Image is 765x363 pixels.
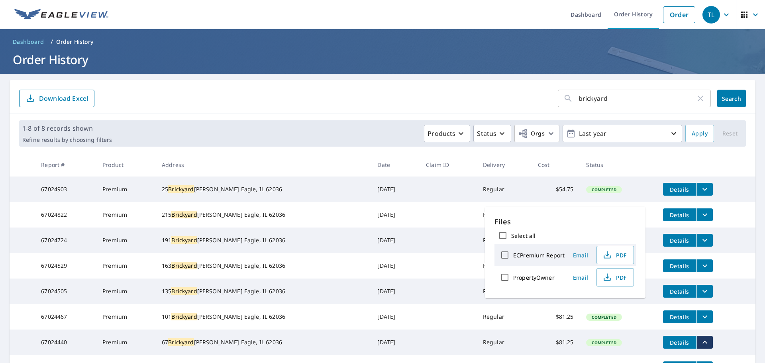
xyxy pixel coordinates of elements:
[371,202,420,228] td: [DATE]
[162,236,365,244] div: 191 [PERSON_NAME] Eagle, IL 62036
[56,38,94,46] p: Order History
[668,339,692,346] span: Details
[477,304,532,330] td: Regular
[663,336,696,349] button: detailsBtn-67024440
[477,228,532,253] td: Regular
[692,129,708,139] span: Apply
[162,287,365,295] div: 135 [PERSON_NAME] Eagle, IL 62036
[663,234,696,247] button: detailsBtn-67024724
[663,259,696,272] button: detailsBtn-67024529
[587,187,621,192] span: Completed
[596,246,634,264] button: PDF
[10,35,47,48] a: Dashboard
[532,153,580,177] th: Cost
[602,250,627,260] span: PDF
[663,285,696,298] button: detailsBtn-67024505
[696,234,713,247] button: filesDropdownBtn-67024724
[724,95,739,102] span: Search
[663,6,695,23] a: Order
[513,251,565,259] label: ECPremium Report
[162,211,365,219] div: 215 [PERSON_NAME] Eagle, IL 62036
[563,125,682,142] button: Last year
[663,183,696,196] button: detailsBtn-67024903
[371,253,420,279] td: [DATE]
[477,253,532,279] td: Regular
[96,228,155,253] td: Premium
[668,313,692,321] span: Details
[35,153,96,177] th: Report #
[19,90,94,107] button: Download Excel
[580,153,656,177] th: Status
[371,304,420,330] td: [DATE]
[162,313,365,321] div: 101 [PERSON_NAME] Eagle, IL 62036
[424,125,470,142] button: Products
[35,279,96,304] td: 67024505
[668,211,692,219] span: Details
[518,129,545,139] span: Orgs
[513,274,555,281] label: PropertyOwner
[514,125,559,142] button: Orgs
[477,129,496,138] p: Status
[477,177,532,202] td: Regular
[702,6,720,24] div: TL
[477,330,532,355] td: Regular
[13,38,44,46] span: Dashboard
[668,288,692,295] span: Details
[14,9,108,21] img: EV Logo
[371,177,420,202] td: [DATE]
[51,37,53,47] li: /
[371,153,420,177] th: Date
[579,87,696,110] input: Address, Report #, Claim ID, etc.
[35,304,96,330] td: 67024467
[371,228,420,253] td: [DATE]
[162,262,365,270] div: 163 [PERSON_NAME] Eagle, IL 62036
[532,177,580,202] td: $54.75
[162,185,365,193] div: 25 [PERSON_NAME] Eagle, IL 62036
[587,314,621,320] span: Completed
[35,202,96,228] td: 67024822
[96,279,155,304] td: Premium
[155,153,371,177] th: Address
[35,228,96,253] td: 67024724
[571,274,590,281] span: Email
[602,273,627,282] span: PDF
[696,336,713,349] button: filesDropdownBtn-67024440
[168,338,194,346] mark: Brickyard
[371,330,420,355] td: [DATE]
[171,262,197,269] mark: Brickyard
[532,330,580,355] td: $81.25
[171,287,197,295] mark: Brickyard
[696,259,713,272] button: filesDropdownBtn-67024529
[576,127,669,141] p: Last year
[96,177,155,202] td: Premium
[22,124,112,133] p: 1-8 of 8 records shown
[473,125,511,142] button: Status
[96,202,155,228] td: Premium
[35,177,96,202] td: 67024903
[96,330,155,355] td: Premium
[663,208,696,221] button: detailsBtn-67024822
[663,310,696,323] button: detailsBtn-67024467
[96,253,155,279] td: Premium
[668,262,692,270] span: Details
[696,208,713,221] button: filesDropdownBtn-67024822
[10,35,755,48] nav: breadcrumb
[696,183,713,196] button: filesDropdownBtn-67024903
[696,310,713,323] button: filesDropdownBtn-67024467
[171,211,197,218] mark: Brickyard
[168,185,194,193] mark: Brickyard
[571,251,590,259] span: Email
[568,271,593,284] button: Email
[371,279,420,304] td: [DATE]
[717,90,746,107] button: Search
[10,51,755,68] h1: Order History
[477,153,532,177] th: Delivery
[668,237,692,244] span: Details
[568,249,593,261] button: Email
[477,202,532,228] td: Regular
[35,253,96,279] td: 67024529
[428,129,455,138] p: Products
[171,236,197,244] mark: Brickyard
[171,313,197,320] mark: Brickyard
[596,268,634,286] button: PDF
